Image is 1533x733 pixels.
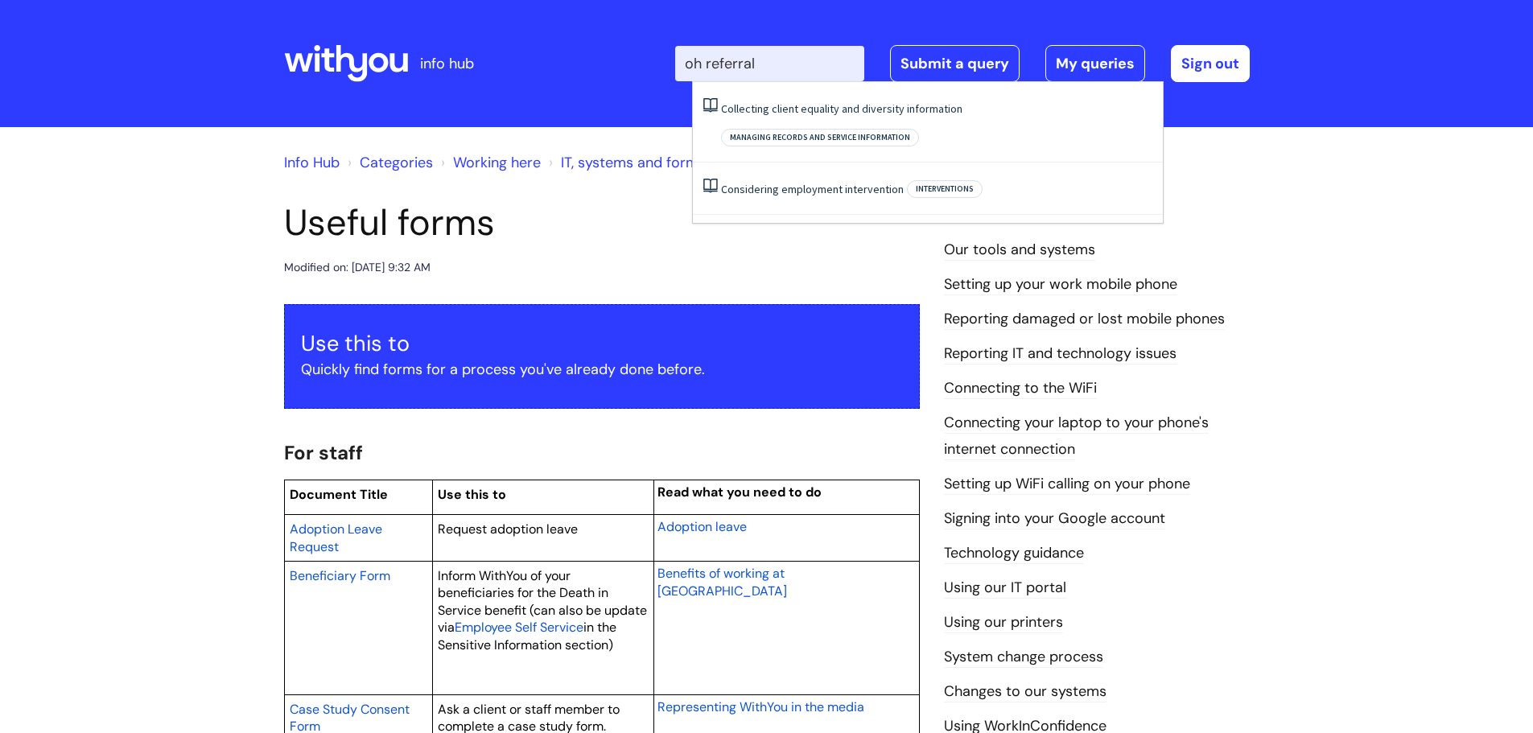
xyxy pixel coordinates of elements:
a: Setting up your work mobile phone [944,274,1177,295]
a: Sign out [1171,45,1250,82]
a: Connecting to the WiFi [944,378,1097,399]
h4: Related Information [944,201,1250,224]
a: Beneficiary Form [290,566,390,585]
span: Adoption Leave Request [290,521,382,555]
a: Using our IT portal [944,578,1066,599]
a: IT, systems and forms [561,153,706,172]
a: Reporting damaged or lost mobile phones [944,309,1225,330]
a: My queries [1045,45,1145,82]
span: Inform WithYou of your beneficiaries for the Death in Service benefit (can also be update via [438,567,647,636]
div: Modified on: [DATE] 9:32 AM [284,257,431,278]
span: Document Title [290,486,388,503]
span: Adoption leave [657,518,747,535]
span: Benefits of working at [GEOGRAPHIC_DATA] [657,565,787,599]
span: Representing WithYou in the media [657,698,864,715]
span: Use this to [438,486,506,503]
a: Using our printers [944,612,1063,633]
div: | - [675,45,1250,82]
span: Read what you need to do [657,484,822,500]
p: Quickly find forms for a process you've already done before. [301,356,903,382]
input: Search [675,46,864,81]
p: info hub [420,51,474,76]
a: Submit a query [890,45,1020,82]
a: Employee Self Service [455,617,583,636]
a: Categories [360,153,433,172]
a: Considering employment intervention [721,182,904,196]
a: Technology guidance [944,543,1084,564]
h1: Useful forms [284,201,920,245]
a: Signing into your Google account [944,509,1165,529]
h3: Use this to [301,331,903,356]
span: Interventions [907,180,983,198]
span: Managing records and service information [721,129,919,146]
a: Our tools and systems [944,240,1095,261]
span: Request adoption leave [438,521,578,537]
span: Employee Self Service [455,619,583,636]
a: Connecting your laptop to your phone's internet connection [944,413,1209,459]
a: Reporting IT and technology issues [944,344,1177,364]
a: Working here [453,153,541,172]
a: Setting up WiFi calling on your phone [944,474,1190,495]
a: Adoption leave [657,517,747,536]
a: Adoption Leave Request [290,519,382,556]
span: in the Sensitive Information section) [438,619,616,653]
span: Beneficiary Form [290,567,390,584]
a: Benefits of working at [GEOGRAPHIC_DATA] [657,563,787,600]
a: Changes to our systems [944,682,1106,702]
span: For staff [284,440,363,465]
li: Solution home [344,150,433,175]
a: Collecting client equality and diversity information [721,101,962,116]
a: Info Hub [284,153,340,172]
a: System change process [944,647,1103,668]
li: IT, systems and forms [545,150,706,175]
a: Representing WithYou in the media [657,697,864,716]
li: Working here [437,150,541,175]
